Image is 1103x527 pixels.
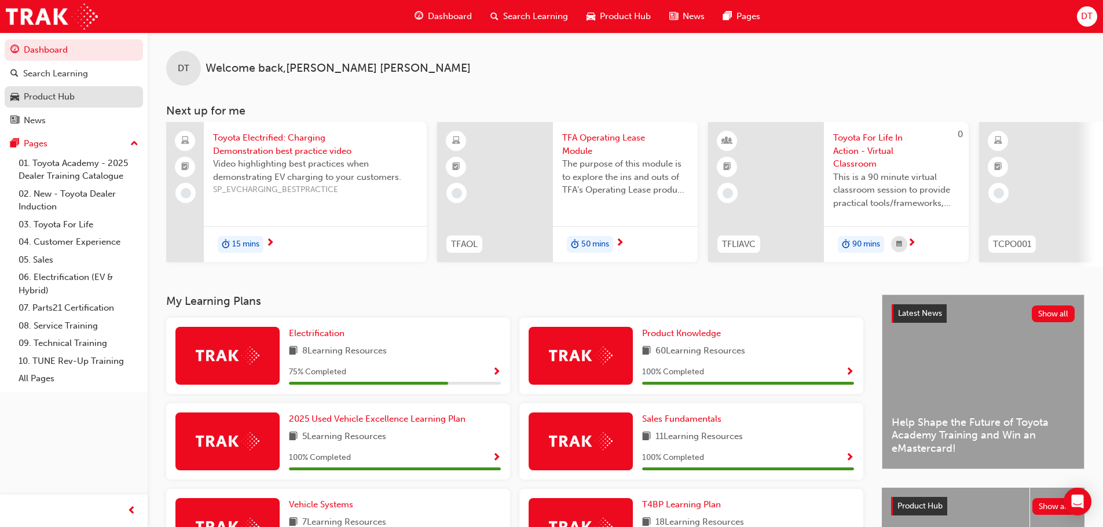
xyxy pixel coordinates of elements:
[130,137,138,152] span: up-icon
[562,157,688,197] span: The purpose of this module is to explore the ins and outs of TFA’s Operating Lease product. In th...
[5,133,143,154] button: Pages
[562,131,688,157] span: TFA Operating Lease Module
[683,10,705,23] span: News
[503,10,568,23] span: Search Learning
[181,160,189,175] span: booktick-icon
[181,134,189,149] span: laptop-icon
[845,451,854,465] button: Show Progress
[490,9,499,24] span: search-icon
[14,334,143,352] a: 09. Technical Training
[148,104,1103,117] h3: Next up for me
[492,365,501,379] button: Show Progress
[708,122,969,262] a: 0TFLIAVCToyota For Life In Action - Virtual ClassroomThis is a 90 minute virtual classroom sessio...
[206,62,471,75] span: Welcome back , [PERSON_NAME] [PERSON_NAME]
[166,294,863,308] h3: My Learning Plans
[587,9,595,24] span: car-icon
[492,451,501,465] button: Show Progress
[222,237,230,252] span: duration-icon
[289,430,298,444] span: book-icon
[289,366,346,379] span: 75 % Completed
[452,188,462,198] span: learningRecordVerb_NONE-icon
[615,238,624,249] span: next-icon
[289,328,345,338] span: Electrification
[289,344,298,359] span: book-icon
[5,37,143,133] button: DashboardSearch LearningProduct HubNews
[994,188,1004,198] span: learningRecordVerb_NONE-icon
[1032,305,1075,322] button: Show all
[415,9,423,24] span: guage-icon
[10,92,19,102] span: car-icon
[642,414,721,424] span: Sales Fundamentals
[723,9,732,24] span: pages-icon
[1064,488,1091,515] div: Open Intercom Messenger
[1081,10,1093,23] span: DT
[600,10,651,23] span: Product Hub
[14,251,143,269] a: 05. Sales
[14,370,143,388] a: All Pages
[892,304,1075,323] a: Latest NewsShow all
[289,412,470,426] a: 2025 Used Vehicle Excellence Learning Plan
[14,233,143,251] a: 04. Customer Experience
[723,188,733,198] span: learningRecordVerb_NONE-icon
[642,328,721,338] span: Product Knowledge
[833,171,959,210] span: This is a 90 minute virtual classroom session to provide practical tools/frameworks, behaviours a...
[892,416,1075,455] span: Help Shape the Future of Toyota Academy Training and Win an eMastercard!
[642,344,651,359] span: book-icon
[1032,498,1076,515] button: Show all
[266,238,274,249] span: next-icon
[166,122,427,262] a: Toyota Electrified: Charging Demonstration best practice videoVideo highlighting best practices w...
[5,63,143,84] a: Search Learning
[428,10,472,23] span: Dashboard
[24,90,75,104] div: Product Hub
[642,366,704,379] span: 100 % Completed
[842,237,850,252] span: duration-icon
[833,131,959,171] span: Toyota For Life In Action - Virtual Classroom
[213,183,417,197] span: SP_EVCHARGING_BESTPRACTICE
[852,238,880,251] span: 90 mins
[10,139,19,149] span: pages-icon
[642,499,721,510] span: T4BP Learning Plan
[181,188,191,198] span: learningRecordVerb_NONE-icon
[669,9,678,24] span: news-icon
[302,430,386,444] span: 5 Learning Resources
[127,504,136,518] span: prev-icon
[655,430,743,444] span: 11 Learning Resources
[289,327,349,340] a: Electrification
[642,327,725,340] a: Product Knowledge
[23,67,88,80] div: Search Learning
[642,430,651,444] span: book-icon
[452,160,460,175] span: booktick-icon
[958,129,963,139] span: 0
[6,3,98,30] img: Trak
[577,5,660,28] a: car-iconProduct Hub
[232,238,259,251] span: 15 mins
[14,185,143,216] a: 02. New - Toyota Dealer Induction
[549,432,613,450] img: Trak
[660,5,714,28] a: news-iconNews
[897,501,943,511] span: Product Hub
[178,62,189,75] span: DT
[24,114,46,127] div: News
[714,5,769,28] a: pages-iconPages
[14,154,143,185] a: 01. Toyota Academy - 2025 Dealer Training Catalogue
[289,451,351,465] span: 100 % Completed
[289,498,358,511] a: Vehicle Systems
[24,137,47,150] div: Pages
[451,238,478,251] span: TFAOL
[994,134,1002,149] span: learningResourceType_ELEARNING-icon
[993,238,1031,251] span: TCPO001
[722,238,756,251] span: TFLIAVC
[289,414,466,424] span: 2025 Used Vehicle Excellence Learning Plan
[10,116,19,126] span: news-icon
[736,10,760,23] span: Pages
[581,238,609,251] span: 50 mins
[898,308,942,318] span: Latest News
[213,131,417,157] span: Toyota Electrified: Charging Demonstration best practice video
[723,134,731,149] span: learningResourceType_INSTRUCTOR_LED-icon
[14,299,143,317] a: 07. Parts21 Certification
[1077,6,1097,27] button: DT
[655,344,745,359] span: 60 Learning Resources
[845,367,854,378] span: Show Progress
